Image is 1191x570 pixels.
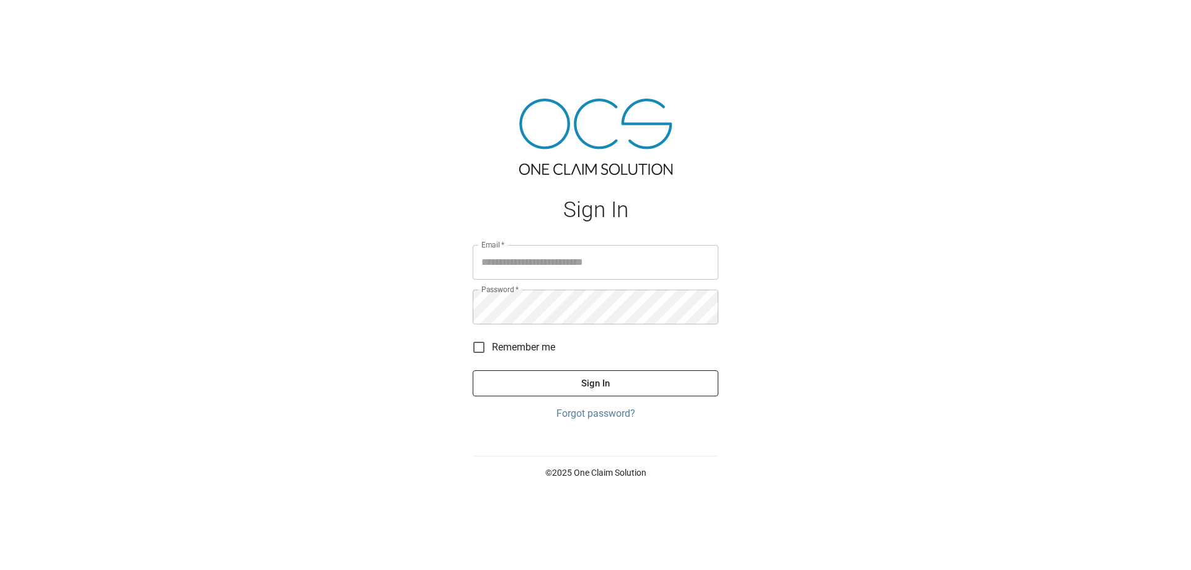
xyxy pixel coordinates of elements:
[481,239,505,250] label: Email
[15,7,65,32] img: ocs-logo-white-transparent.png
[473,197,718,223] h1: Sign In
[473,370,718,396] button: Sign In
[473,466,718,479] p: © 2025 One Claim Solution
[481,284,519,295] label: Password
[492,340,555,355] span: Remember me
[473,406,718,421] a: Forgot password?
[519,99,672,175] img: ocs-logo-tra.png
